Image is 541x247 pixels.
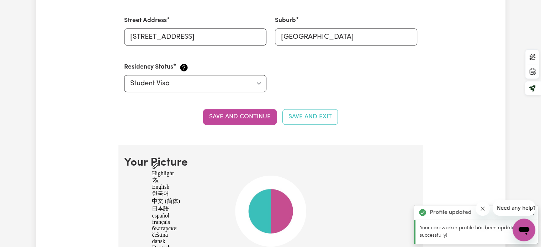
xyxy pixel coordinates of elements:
div: български [152,225,238,232]
div: 日本語 [152,205,238,213]
div: čeština [152,232,238,238]
p: Your careworker profile has been updated successfully! [420,224,534,240]
strong: Profile updated [430,208,472,217]
iframe: Close message [476,202,490,216]
button: Save and continue [203,109,277,125]
div: dansk [152,238,238,245]
img: Your default profile image [235,176,306,247]
input: e.g. North Bondi, New South Wales [275,28,417,45]
label: Street Address [124,16,167,25]
iframe: Message from company [493,200,535,216]
button: Save and Exit [282,109,338,125]
span: Need any help? [4,5,43,11]
div: français [152,219,238,225]
div: 中文 (简体) [152,198,238,205]
div: Highlight [152,170,238,177]
iframe: Button to launch messaging window [513,219,535,241]
h2: Your Picture [124,156,417,170]
div: 한국어 [152,190,238,198]
div: English [152,184,238,190]
label: Suburb [275,16,296,25]
div: español [152,213,238,219]
label: Residency Status [124,63,173,72]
